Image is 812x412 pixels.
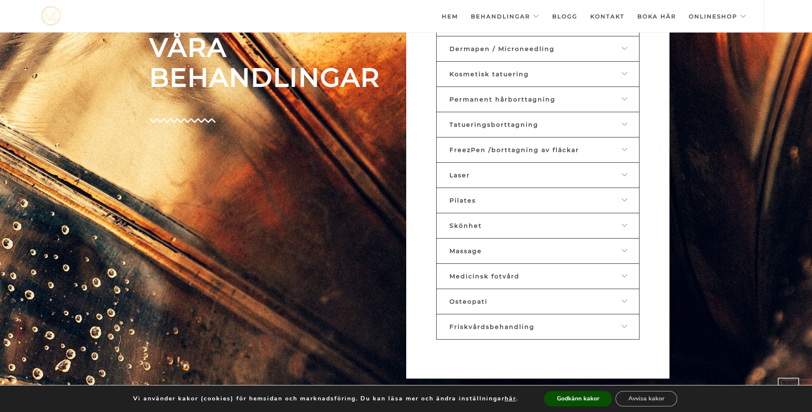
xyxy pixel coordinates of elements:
span: Pilates [449,197,476,204]
img: mjstudio [41,6,61,26]
span: VÅRA [149,33,400,63]
button: Avvisa kakor [616,391,677,406]
span: Osteopati [449,298,488,305]
a: Laser [436,162,639,188]
a: Boka här [637,1,676,31]
a: Osteopati [436,289,639,314]
a: Skönhet [436,213,639,239]
a: Onlineshop [689,1,747,31]
span: Dermapen / Microneedling [449,45,555,53]
a: Behandlingar [471,1,539,31]
span: Permanent hårborttagning [449,96,556,103]
a: Medicinsk fotvård [436,263,639,289]
span: FreezPen /borttagning av fläckar [449,146,579,154]
p: Vi använder kakor (cookies) för hemsidan och marknadsföring. Du kan läsa mer och ändra inställnin... [133,395,518,403]
a: Kosmetisk tatuering [436,61,639,87]
a: mjstudio mjstudio mjstudio [41,6,61,26]
img: Group-4-copy-8 [149,118,216,123]
a: Kontakt [590,1,625,31]
span: BEHANDLINGAR [149,63,400,93]
span: Skönhet [449,222,482,230]
a: Friskvårdsbehandling [436,314,639,340]
a: Tatueringsborttagning [436,112,639,137]
span: Kosmetisk tatuering [449,70,529,78]
a: Permanent hårborttagning [436,87,639,112]
button: här [505,395,516,403]
button: Godkänn kakor [544,391,612,406]
span: Massage [449,247,482,255]
span: Friskvårdsbehandling [449,323,535,331]
a: Dermapen / Microneedling [436,36,639,62]
a: Pilates [436,188,639,213]
a: Blogg [552,1,577,31]
span: Laser [449,171,470,179]
span: Tatueringsborttagning [449,121,538,128]
a: Massage [436,238,639,264]
a: Hem [442,1,458,31]
a: FreezPen /borttagning av fläckar [436,137,639,163]
span: Medicinsk fotvård [449,272,520,280]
